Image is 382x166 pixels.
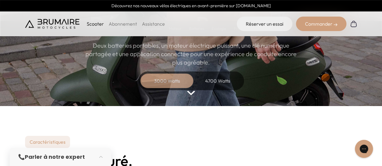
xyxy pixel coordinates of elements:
p: Deux batteries portables, un moteur électrique puissant, une clé numérique partagée et une applic... [85,41,297,67]
div: Commander [296,17,346,31]
p: Scooter [87,20,104,27]
iframe: Gorgias live chat messenger [352,138,376,160]
a: Assistance [142,21,165,27]
img: Panier [350,20,357,27]
a: Réserver un essai [237,17,292,31]
img: Brumaire Motocycles [25,19,79,29]
div: 4700 Watts [194,74,242,88]
a: Abonnement [109,21,137,27]
img: arrow-bottom.png [187,91,195,95]
div: 3000 Watts [143,74,191,88]
img: right-arrow-2.png [334,23,337,27]
p: Caractéristiques [25,136,70,148]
